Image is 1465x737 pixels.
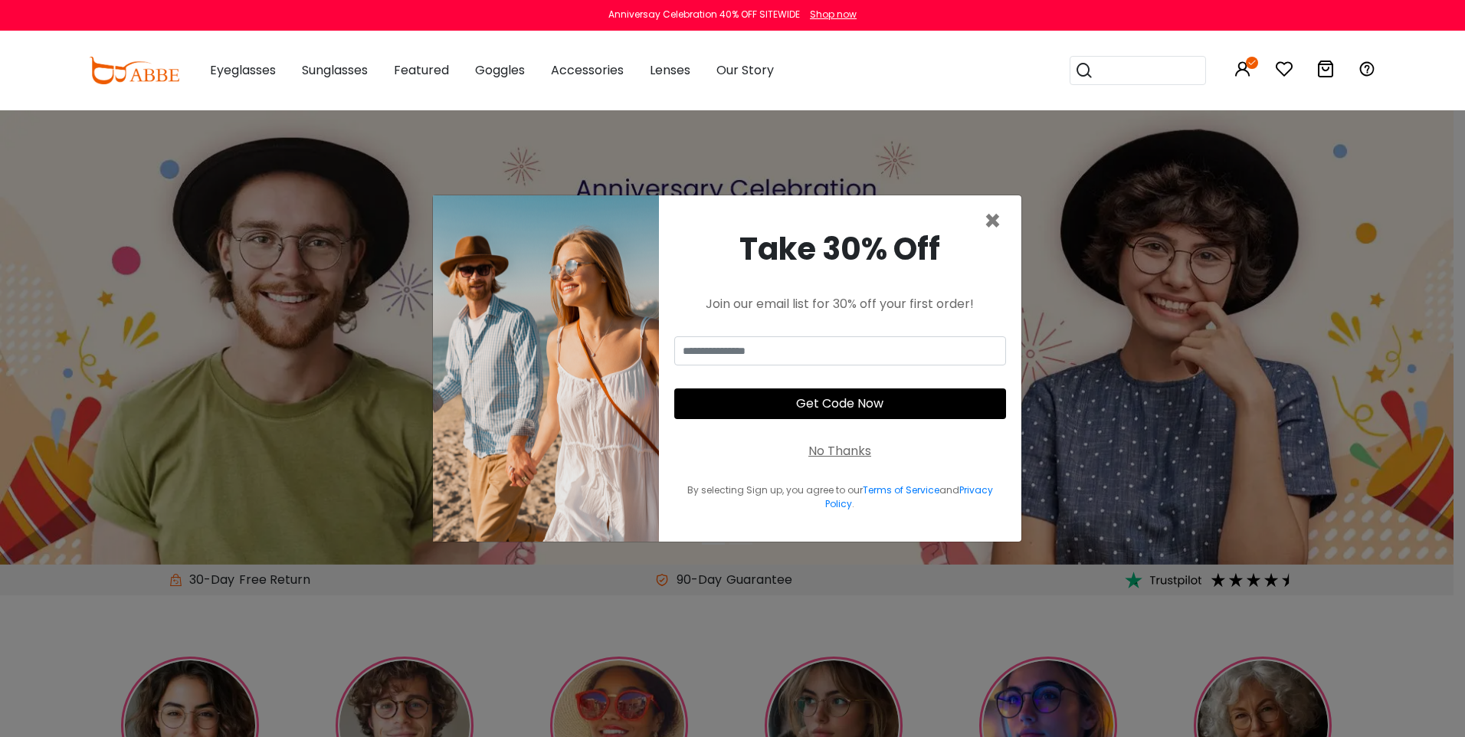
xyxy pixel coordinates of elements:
img: abbeglasses.com [89,57,179,84]
span: Goggles [475,61,525,79]
button: Close [984,208,1001,235]
a: Shop now [802,8,857,21]
div: Shop now [810,8,857,21]
div: Join our email list for 30% off your first order! [674,295,1006,313]
span: Sunglasses [302,61,368,79]
div: Anniversay Celebration 40% OFF SITEWIDE [608,8,800,21]
div: No Thanks [808,442,871,460]
a: Terms of Service [863,483,939,496]
span: Lenses [650,61,690,79]
span: Accessories [551,61,624,79]
div: By selecting Sign up, you agree to our and . [674,483,1006,511]
span: Our Story [716,61,774,79]
img: welcome [433,195,659,542]
a: Privacy Policy [825,483,993,510]
button: Get Code Now [674,388,1006,419]
span: Eyeglasses [210,61,276,79]
span: × [984,201,1001,241]
div: Take 30% Off [674,226,1006,272]
span: Featured [394,61,449,79]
